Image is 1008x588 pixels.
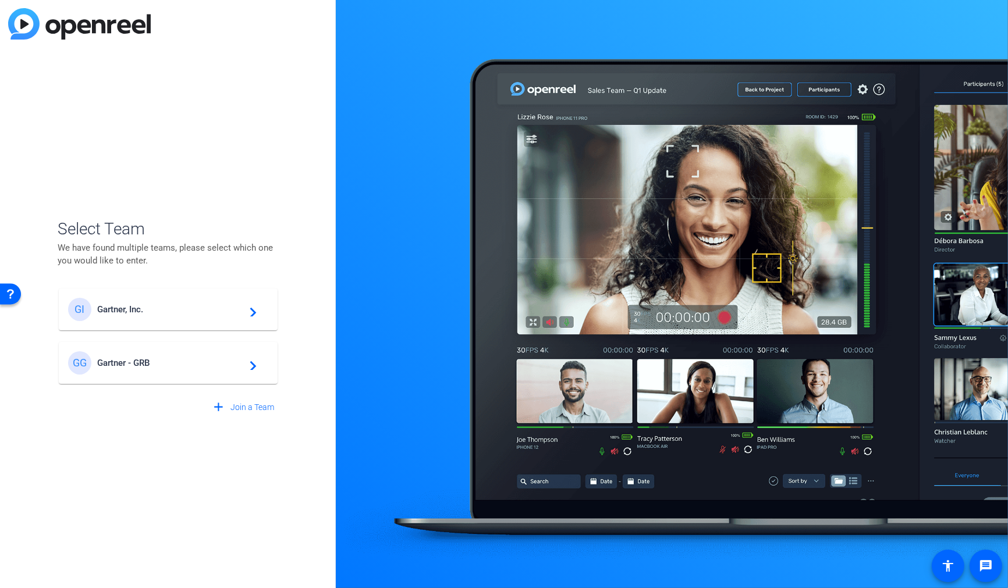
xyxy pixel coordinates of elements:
mat-icon: message [979,559,993,573]
span: Gartner - GRB [97,358,243,368]
p: We have found multiple teams, please select which one you would like to enter. [58,241,279,267]
span: Gartner, Inc. [97,304,243,315]
mat-icon: navigate_next [243,356,257,370]
mat-icon: add [211,400,226,415]
div: GG [68,351,91,375]
span: Join a Team [230,401,274,414]
button: Join a Team [207,397,279,418]
mat-icon: navigate_next [243,302,257,316]
img: blue-gradient.svg [8,8,151,40]
span: Select Team [58,217,279,241]
div: GI [68,298,91,321]
mat-icon: accessibility [941,559,955,573]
